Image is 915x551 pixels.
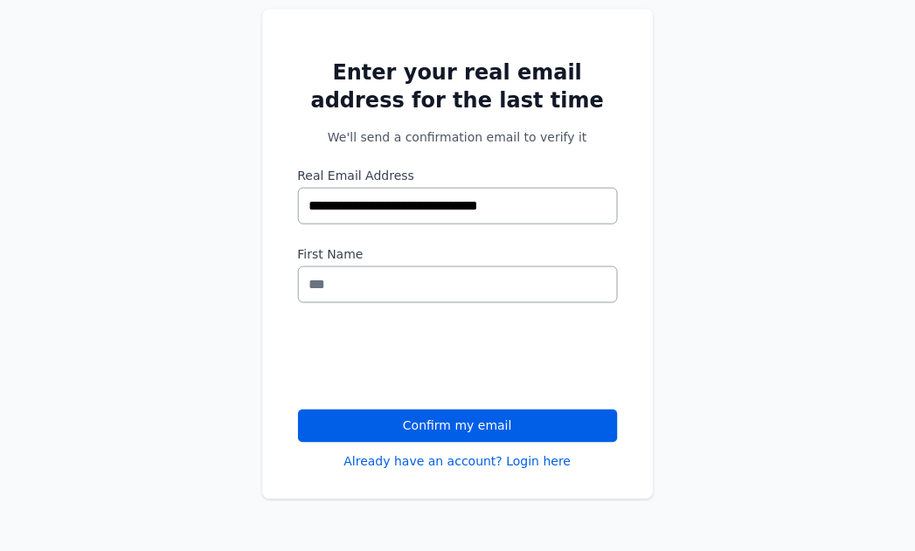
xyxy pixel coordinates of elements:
iframe: reCAPTCHA [298,324,564,392]
label: First Name [298,245,618,263]
label: Real Email Address [298,167,618,184]
p: We'll send a confirmation email to verify it [298,128,618,146]
a: Already have an account? Login here [344,453,572,471]
h2: Enter your real email address for the last time [298,59,618,114]
button: Confirm my email [298,410,618,443]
